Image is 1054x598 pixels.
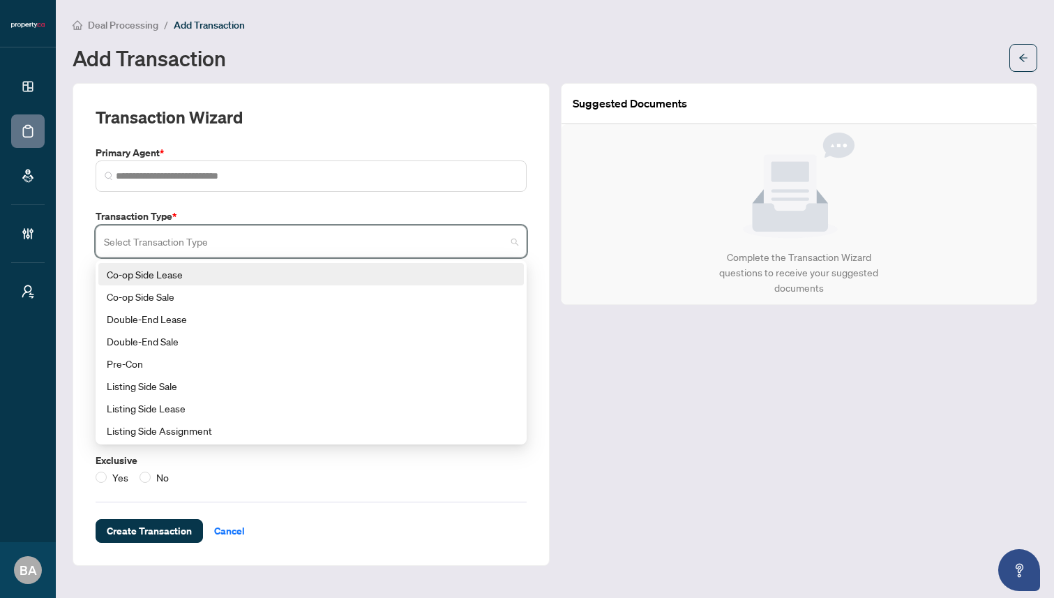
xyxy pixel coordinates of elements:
span: Deal Processing [88,19,158,31]
span: arrow-left [1018,53,1028,63]
div: Co-op Side Sale [107,289,515,304]
label: Transaction Type [96,209,527,224]
div: Double-End Lease [107,311,515,327]
div: Listing Side Lease [98,397,524,419]
div: Double-End Lease [98,308,524,330]
h2: Transaction Wizard [96,106,243,128]
div: Listing Side Assignment [98,419,524,442]
span: Add Transaction [174,19,245,31]
div: Listing Side Sale [98,375,524,397]
span: BA [20,560,37,580]
label: Primary Agent [96,145,527,160]
div: Pre-Con [98,352,524,375]
img: search_icon [105,172,113,180]
div: Co-op Side Lease [98,263,524,285]
div: Co-op Side Sale [98,285,524,308]
span: home [73,20,82,30]
button: Create Transaction [96,519,203,543]
div: Listing Side Assignment [107,423,515,438]
div: Listing Side Sale [107,378,515,394]
h1: Add Transaction [73,47,226,69]
button: Open asap [998,549,1040,591]
span: Create Transaction [107,520,192,542]
img: logo [11,21,45,29]
span: Yes [107,470,134,485]
label: Exclusive [96,453,527,468]
span: No [151,470,174,485]
div: Co-op Side Lease [107,267,515,282]
div: Complete the Transaction Wizard questions to receive your suggested documents [705,250,894,296]
img: Null State Icon [743,133,855,239]
span: Cancel [214,520,245,542]
div: Double-End Sale [98,330,524,352]
button: Cancel [203,519,256,543]
div: Listing Side Lease [107,401,515,416]
div: Double-End Sale [107,334,515,349]
article: Suggested Documents [573,95,687,112]
li: / [164,17,168,33]
span: user-switch [21,285,35,299]
div: Pre-Con [107,356,515,371]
